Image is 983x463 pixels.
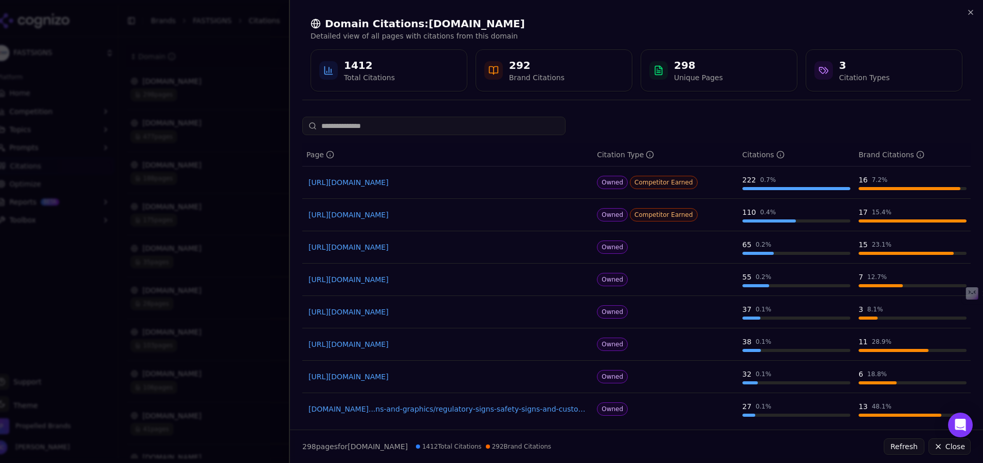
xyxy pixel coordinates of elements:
[760,176,776,184] div: 0.7 %
[302,143,593,166] th: page
[738,143,854,166] th: totalCitationCount
[872,338,891,346] div: 28.9 %
[348,442,408,451] span: [DOMAIN_NAME]
[311,31,962,41] p: Detailed view of all pages with citations from this domain
[742,207,756,217] div: 110
[756,370,772,378] div: 0.1 %
[929,438,971,455] button: Close
[597,176,628,189] span: Owned
[884,438,924,455] button: Refresh
[859,175,868,185] div: 16
[742,150,785,160] div: Citations
[344,72,395,83] div: Total Citations
[756,305,772,313] div: 0.1 %
[630,208,698,221] span: Competitor Earned
[742,304,752,314] div: 37
[859,150,924,160] div: Brand Citations
[756,240,772,249] div: 0.2 %
[302,442,316,451] span: 298
[859,337,868,347] div: 11
[597,150,654,160] div: Citation Type
[859,369,863,379] div: 6
[486,442,551,451] span: 292 Brand Citations
[872,208,891,216] div: 15.4 %
[308,372,587,382] a: [URL][DOMAIN_NAME]
[344,58,395,72] div: 1412
[308,177,587,188] a: [URL][DOMAIN_NAME]
[839,72,889,83] div: Citation Types
[308,242,587,252] a: [URL][DOMAIN_NAME]
[859,304,863,314] div: 3
[597,402,628,416] span: Owned
[854,143,971,166] th: brandCitationCount
[416,442,481,451] span: 1412 Total Citations
[867,370,887,378] div: 18.8 %
[867,273,887,281] div: 12.7 %
[742,272,752,282] div: 55
[674,72,723,83] div: Unique Pages
[597,370,628,383] span: Owned
[630,176,698,189] span: Competitor Earned
[509,72,565,83] div: Brand Citations
[872,402,891,411] div: 48.1 %
[742,401,752,412] div: 27
[859,401,868,412] div: 13
[308,274,587,285] a: [URL][DOMAIN_NAME]
[597,273,628,286] span: Owned
[308,210,587,220] a: [URL][DOMAIN_NAME]
[859,207,868,217] div: 17
[509,58,565,72] div: 292
[756,402,772,411] div: 0.1 %
[756,273,772,281] div: 0.2 %
[872,240,891,249] div: 23.1 %
[867,305,883,313] div: 8.1 %
[597,240,628,254] span: Owned
[308,307,587,317] a: [URL][DOMAIN_NAME]
[742,239,752,250] div: 65
[839,58,889,72] div: 3
[742,337,752,347] div: 38
[597,338,628,351] span: Owned
[302,441,408,452] p: page s for
[872,176,888,184] div: 7.2 %
[742,175,756,185] div: 222
[306,150,334,160] div: Page
[742,369,752,379] div: 32
[756,338,772,346] div: 0.1 %
[597,305,628,319] span: Owned
[597,208,628,221] span: Owned
[593,143,738,166] th: citationTypes
[859,239,868,250] div: 15
[308,339,587,349] a: [URL][DOMAIN_NAME]
[308,404,587,414] a: [DOMAIN_NAME]...ns-and-graphics/regulatory-signs-safety-signs-and-custom-accessi
[674,58,723,72] div: 298
[760,208,776,216] div: 0.4 %
[859,272,863,282] div: 7
[311,16,962,31] h2: Domain Citations: [DOMAIN_NAME]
